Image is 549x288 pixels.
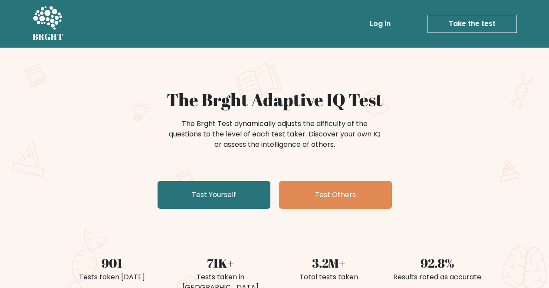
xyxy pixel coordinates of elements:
[280,272,378,282] div: Total tests taken
[171,254,270,272] div: 71K+
[388,254,487,272] div: 92.8%
[166,119,383,150] div: The Brght Test dynamically adjusts the difficulty of the questions to the level of each test take...
[427,15,517,33] a: Take the test
[388,272,487,282] div: Results rated as accurate
[158,181,270,209] a: Test Yourself
[63,272,161,282] div: Tests taken [DATE]
[33,32,64,42] h5: BRGHT
[63,89,487,110] h1: The Brght Adaptive IQ Test
[280,254,378,272] div: 3.2M+
[366,15,394,32] a: Log in
[63,254,161,272] div: 901
[279,181,392,209] a: Test Others
[33,3,64,44] a: BRGHT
